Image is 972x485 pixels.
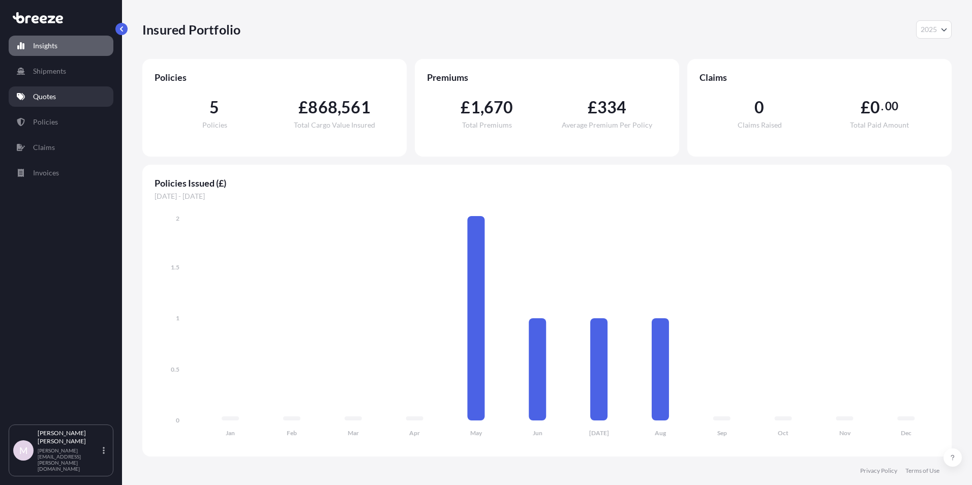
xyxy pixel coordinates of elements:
[916,20,952,39] button: Year Selector
[471,99,480,115] span: 1
[597,99,627,115] span: 334
[19,445,28,456] span: M
[202,122,227,129] span: Policies
[38,447,101,472] p: [PERSON_NAME][EMAIL_ADDRESS][PERSON_NAME][DOMAIN_NAME]
[209,99,219,115] span: 5
[171,366,179,373] tspan: 0.5
[142,21,240,38] p: Insured Portfolio
[33,142,55,153] p: Claims
[176,215,179,222] tspan: 2
[562,122,652,129] span: Average Premium Per Policy
[881,102,884,110] span: .
[294,122,375,129] span: Total Cargo Value Insured
[427,71,667,83] span: Premiums
[348,429,359,437] tspan: Mar
[9,86,113,107] a: Quotes
[860,467,897,475] a: Privacy Policy
[308,99,338,115] span: 868
[226,429,235,437] tspan: Jan
[33,168,59,178] p: Invoices
[33,41,57,51] p: Insights
[589,429,609,437] tspan: [DATE]
[655,429,666,437] tspan: Aug
[38,429,101,445] p: [PERSON_NAME] [PERSON_NAME]
[717,429,727,437] tspan: Sep
[885,102,898,110] span: 00
[461,99,470,115] span: £
[754,99,764,115] span: 0
[700,71,939,83] span: Claims
[462,122,512,129] span: Total Premiums
[905,467,939,475] a: Terms of Use
[839,429,851,437] tspan: Nov
[9,112,113,132] a: Policies
[171,263,179,271] tspan: 1.5
[9,36,113,56] a: Insights
[484,99,513,115] span: 670
[9,61,113,81] a: Shipments
[850,122,909,129] span: Total Paid Amount
[901,429,912,437] tspan: Dec
[176,416,179,424] tspan: 0
[470,429,482,437] tspan: May
[480,99,484,115] span: ,
[921,24,937,35] span: 2025
[33,66,66,76] p: Shipments
[9,137,113,158] a: Claims
[9,163,113,183] a: Invoices
[409,429,420,437] tspan: Apr
[338,99,341,115] span: ,
[861,99,870,115] span: £
[33,92,56,102] p: Quotes
[287,429,297,437] tspan: Feb
[155,177,939,189] span: Policies Issued (£)
[778,429,788,437] tspan: Oct
[870,99,880,115] span: 0
[341,99,371,115] span: 561
[33,117,58,127] p: Policies
[298,99,308,115] span: £
[176,314,179,322] tspan: 1
[155,71,394,83] span: Policies
[155,191,939,201] span: [DATE] - [DATE]
[533,429,542,437] tspan: Jun
[738,122,782,129] span: Claims Raised
[588,99,597,115] span: £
